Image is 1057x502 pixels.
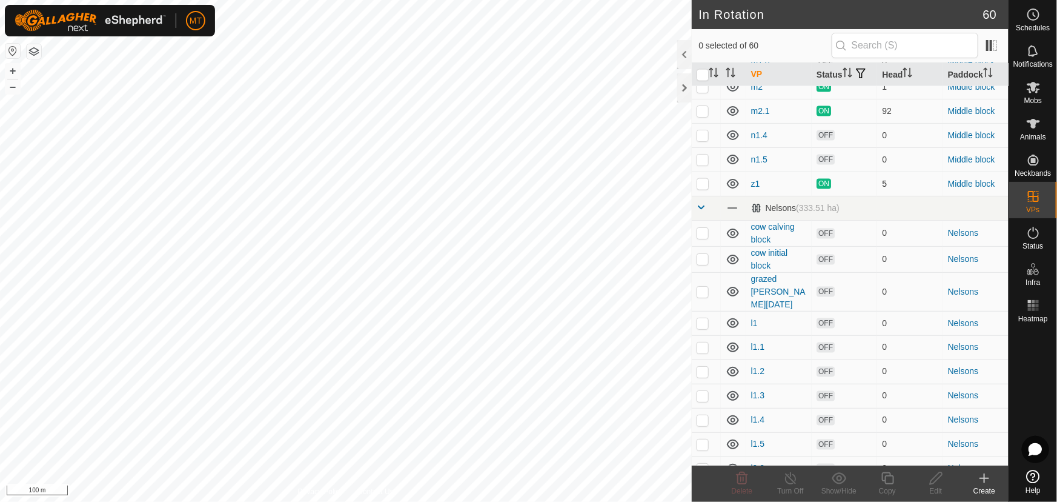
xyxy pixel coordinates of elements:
td: 92 [877,99,943,123]
a: grazed [PERSON_NAME][DATE] [751,274,806,309]
th: Paddock [943,63,1009,87]
span: Notifications [1013,61,1053,68]
span: OFF [817,367,835,377]
td: 0 [877,246,943,272]
span: MT [190,15,202,27]
span: OFF [817,391,835,401]
a: cow calving block [751,222,795,244]
td: 0 [877,384,943,408]
span: 0 selected of 60 [699,39,832,52]
div: Copy [863,486,912,497]
input: Search (S) [832,33,978,58]
a: Nelsons [948,228,979,238]
div: Nelsons [751,203,840,213]
p-sorticon: Activate to sort [983,70,993,79]
span: Help [1026,487,1041,494]
td: 5 [877,172,943,196]
a: l1.2 [751,367,765,376]
span: ON [817,179,831,189]
a: Middle block [948,179,995,189]
img: Gallagher Logo [15,10,166,32]
a: l1.4 [751,415,765,425]
span: Animals [1020,133,1046,141]
p-sorticon: Activate to sort [843,70,852,79]
th: Status [812,63,877,87]
a: z1 [751,179,760,189]
td: 0 [877,123,943,147]
td: 0 [877,147,943,172]
span: OFF [817,318,835,329]
td: 0 [877,408,943,432]
a: Nelsons [948,287,979,296]
a: Nelsons [948,367,979,376]
span: Delete [732,487,753,495]
a: l1.3 [751,391,765,401]
td: 0 [877,432,943,457]
span: ON [817,82,831,92]
div: Edit [912,486,960,497]
h2: In Rotation [699,7,983,22]
a: n1.4 [751,130,767,140]
td: 1 [877,75,943,99]
span: OFF [817,255,835,265]
span: 60 [983,5,996,24]
span: OFF [817,440,835,450]
a: Middle block [948,155,995,164]
a: l1 [751,318,758,328]
span: VPs [1026,206,1039,213]
a: Nelsons [948,464,979,474]
span: Neckbands [1015,170,1051,177]
a: m2 [751,82,763,92]
a: Nelsons [948,440,979,449]
td: 0 [877,457,943,481]
a: Nelsons [948,254,979,264]
button: + [5,64,20,78]
span: OFF [817,343,835,353]
a: Contact Us [357,486,393,497]
a: cow initial block [751,248,788,270]
td: 0 [877,335,943,360]
span: Infra [1026,279,1040,286]
span: Mobs [1024,97,1042,104]
span: OFF [817,229,835,239]
div: Create [960,486,1009,497]
a: Help [1009,465,1057,499]
button: Reset Map [5,44,20,58]
div: Show/Hide [815,486,863,497]
span: OFF [817,464,835,474]
td: 0 [877,360,943,384]
p-sorticon: Activate to sort [903,70,912,79]
th: VP [746,63,812,87]
span: OFF [817,415,835,426]
th: Head [877,63,943,87]
a: Nelsons [948,391,979,401]
span: OFF [817,155,835,165]
a: l9.2 [751,464,765,474]
span: OFF [817,287,835,297]
td: 0 [877,272,943,311]
span: Status [1022,243,1043,250]
td: 0 [877,311,943,335]
a: Middle block [948,130,995,140]
p-sorticon: Activate to sort [709,70,718,79]
a: Nelsons [948,318,979,328]
button: – [5,79,20,94]
a: Privacy Policy [298,486,343,497]
a: l1.1 [751,343,765,352]
td: 0 [877,220,943,246]
p-sorticon: Activate to sort [726,70,735,79]
a: Nelsons [948,415,979,425]
a: Middle block [948,106,995,116]
a: n1.5 [751,155,767,164]
a: l1.5 [751,440,765,449]
a: Nelsons [948,343,979,352]
button: Map Layers [27,44,41,59]
span: Schedules [1016,24,1050,32]
span: OFF [817,130,835,141]
a: Middle block [948,82,995,92]
span: Heatmap [1018,315,1048,323]
a: m2.1 [751,106,770,116]
span: ON [817,106,831,116]
span: (333.51 ha) [796,203,840,213]
div: Turn Off [766,486,815,497]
